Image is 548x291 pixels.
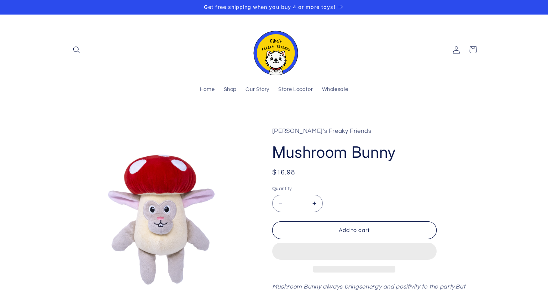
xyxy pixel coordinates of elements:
[246,86,269,93] span: Our Story
[195,82,219,98] a: Home
[246,22,302,78] a: Fika's Freaky Friends
[69,42,85,58] summary: Search
[249,25,299,75] img: Fika's Freaky Friends
[241,82,274,98] a: Our Story
[272,168,295,178] span: $16.98
[272,221,437,239] button: Add to cart
[272,284,362,290] em: Mushroom Bunny always brings
[274,82,317,98] a: Store Locator
[219,82,241,98] a: Shop
[204,4,335,10] span: Get free shipping when you buy 4 or more toys!
[272,185,437,192] label: Quantity
[317,82,353,98] a: Wholesale
[362,284,455,290] em: energy and positivity to the party.
[322,86,348,93] span: Wholesale
[224,86,237,93] span: Shop
[278,86,313,93] span: Store Locator
[200,86,215,93] span: Home
[272,142,480,162] h1: Mushroom Bunny
[272,126,480,137] p: [PERSON_NAME]'s Freaky Friends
